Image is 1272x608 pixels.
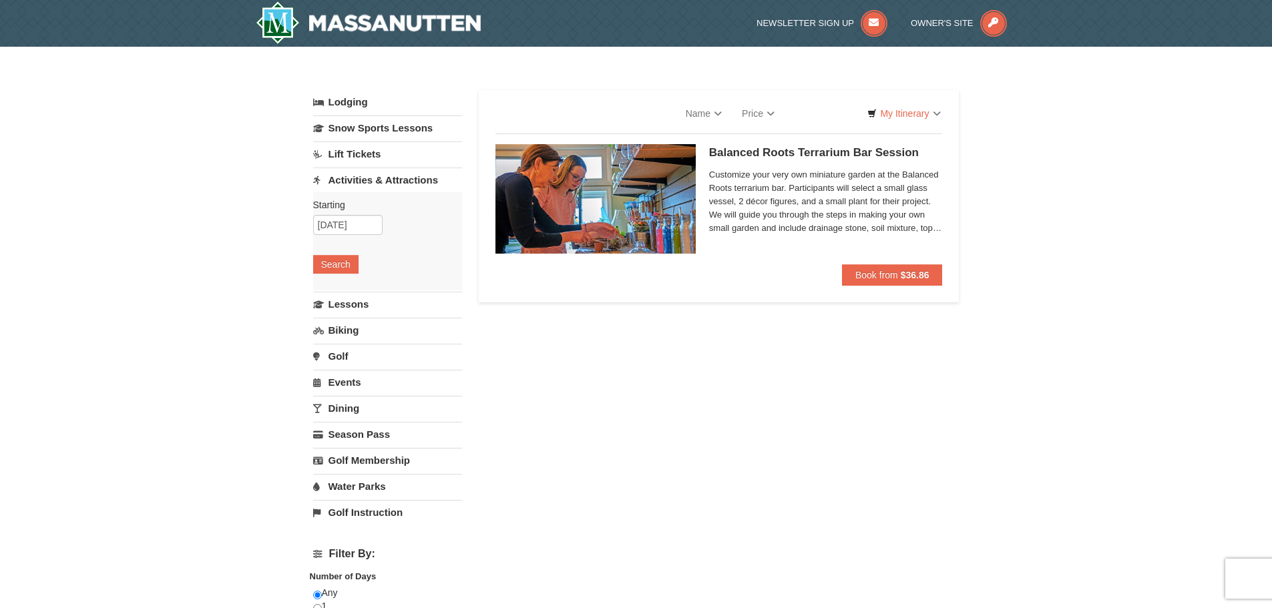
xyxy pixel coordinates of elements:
[313,500,462,525] a: Golf Instruction
[757,18,887,28] a: Newsletter Sign Up
[901,270,929,280] strong: $36.86
[732,100,785,127] a: Price
[313,141,462,166] a: Lift Tickets
[313,90,462,114] a: Lodging
[313,318,462,342] a: Biking
[911,18,974,28] span: Owner's Site
[313,344,462,368] a: Golf
[313,255,359,274] button: Search
[313,548,462,560] h4: Filter By:
[313,370,462,394] a: Events
[313,292,462,316] a: Lessons
[709,168,943,235] span: Customize your very own miniature garden at the Balanced Roots terrarium bar. Participants will s...
[757,18,854,28] span: Newsletter Sign Up
[310,571,377,581] strong: Number of Days
[313,474,462,499] a: Water Parks
[495,144,696,254] img: 18871151-30-393e4332.jpg
[256,1,481,44] a: Massanutten Resort
[842,264,943,286] button: Book from $36.86
[313,422,462,446] a: Season Pass
[709,146,943,160] h5: Balanced Roots Terrarium Bar Session
[313,396,462,420] a: Dining
[256,1,481,44] img: Massanutten Resort Logo
[313,115,462,140] a: Snow Sports Lessons
[855,270,898,280] span: Book from
[313,198,452,212] label: Starting
[313,168,462,192] a: Activities & Attractions
[859,103,949,123] a: My Itinerary
[911,18,1007,28] a: Owner's Site
[313,448,462,473] a: Golf Membership
[676,100,732,127] a: Name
